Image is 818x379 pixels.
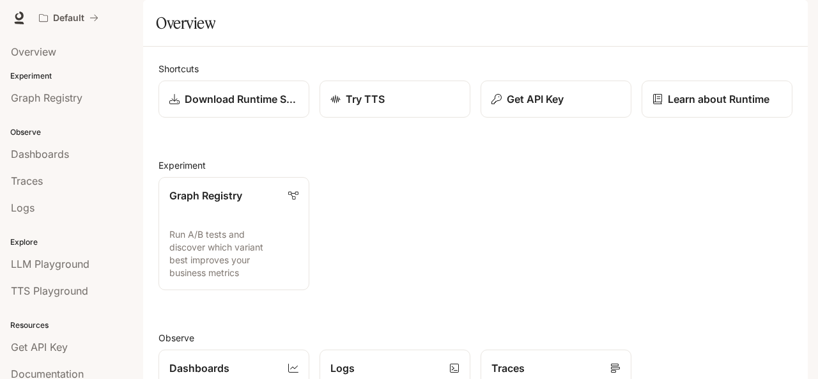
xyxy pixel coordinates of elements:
[642,81,792,118] a: Learn about Runtime
[330,360,355,376] p: Logs
[668,91,769,107] p: Learn about Runtime
[156,10,215,36] h1: Overview
[491,360,525,376] p: Traces
[158,159,792,172] h2: Experiment
[158,62,792,75] h2: Shortcuts
[158,331,792,344] h2: Observe
[158,81,309,118] a: Download Runtime SDK
[53,13,84,24] p: Default
[169,360,229,376] p: Dashboards
[185,91,298,107] p: Download Runtime SDK
[346,91,385,107] p: Try TTS
[169,228,298,279] p: Run A/B tests and discover which variant best improves your business metrics
[481,81,631,118] button: Get API Key
[169,188,242,203] p: Graph Registry
[320,81,470,118] a: Try TTS
[507,91,564,107] p: Get API Key
[33,5,104,31] button: All workspaces
[158,177,309,290] a: Graph RegistryRun A/B tests and discover which variant best improves your business metrics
